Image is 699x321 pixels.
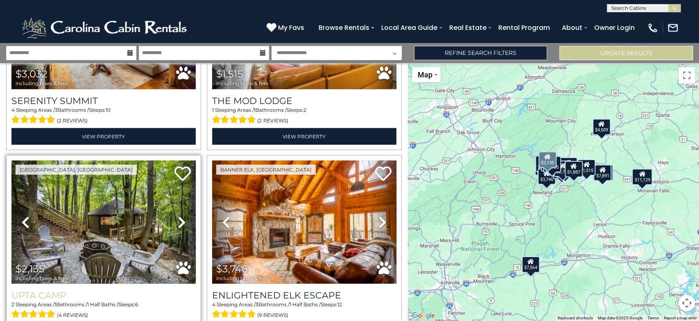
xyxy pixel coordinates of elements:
span: 2 [11,301,14,307]
button: Toggle fullscreen view [679,67,695,84]
span: $3,032 [16,68,48,80]
div: Sleeping Areas / Bathrooms / Sleeps: [212,106,396,126]
div: $2,135 [539,151,557,168]
span: 3 [256,301,258,307]
div: $1,887 [565,161,583,177]
div: Sleeping Areas / Bathrooms / Sleeps: [212,301,396,321]
span: 10 [106,107,111,113]
a: Local Area Guide [377,20,441,35]
button: Keyboard shortcuts [558,315,593,321]
span: My Favs [278,23,304,33]
span: including taxes & fees [16,276,68,281]
button: Update Results [559,46,693,60]
a: Enlightened Elk Escape [212,290,396,301]
a: About [558,20,586,35]
a: View Property [11,128,196,145]
a: Report a map error [664,316,697,320]
div: $4,904 [535,156,553,172]
a: View Property [212,128,396,145]
button: Map camera controls [679,295,695,311]
span: 3 [55,107,58,113]
a: Real Estate [445,20,491,35]
a: Owner Login [590,20,639,35]
span: 6 [135,301,138,307]
span: including taxes & fees [216,81,269,86]
a: Rental Program [494,20,554,35]
span: (4 reviews) [57,310,88,321]
div: $6,245 [559,157,577,174]
span: 1 [254,107,256,113]
div: $7,891 [594,165,612,181]
img: thumbnail_164433091.jpeg [212,160,396,284]
a: Serenity Summit [11,95,196,106]
span: 1 [212,107,214,113]
a: The Mod Lodge [212,95,396,106]
div: $2,784 [554,160,572,177]
span: (2 reviews) [57,115,88,126]
a: Open this area in Google Maps (opens a new window) [410,310,437,321]
a: Browse Rentals [314,20,373,35]
span: 4 [212,301,215,307]
span: Map data ©2025 Google [598,316,642,320]
img: White-1-2.png [20,16,190,40]
div: Sleeping Areas / Bathrooms / Sleeps: [11,106,196,126]
span: 12 [337,301,342,307]
div: Sleeping Areas / Bathrooms / Sleeps: [11,301,196,321]
span: 1 Half Baths / [87,301,118,307]
span: 4 [11,107,15,113]
span: 1 Half Baths / [290,301,321,307]
a: Add to favorites [375,165,391,183]
div: $11,129 [632,169,653,185]
button: Change map style [412,67,441,82]
img: thumbnail_167080979.jpeg [11,160,196,284]
div: $3,746 [538,168,556,185]
div: $4,509 [593,119,611,135]
span: (9 reviews) [257,310,288,321]
span: 2 [303,107,306,113]
span: $2,135 [16,263,45,275]
div: $1,515 [578,159,596,176]
a: Terms [647,316,659,320]
img: phone-regular-white.png [647,22,658,34]
div: $7,564 [522,256,540,273]
span: Map [418,70,432,79]
span: $3,746 [216,263,248,275]
img: mail-regular-white.png [667,22,679,34]
a: Refine Search Filters [414,46,547,60]
a: Banner Elk, [GEOGRAPHIC_DATA] [216,165,316,175]
span: 1 [54,301,56,307]
a: Add to favorites [174,165,191,183]
span: including taxes & fees [16,81,68,86]
a: My Favs [267,23,306,33]
a: [GEOGRAPHIC_DATA], [GEOGRAPHIC_DATA] [16,165,137,175]
img: Google [410,310,437,321]
span: (2 reviews) [257,115,288,126]
span: $1,515 [216,68,243,80]
a: Upta Camp [11,290,196,301]
span: including taxes & fees [216,276,269,281]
